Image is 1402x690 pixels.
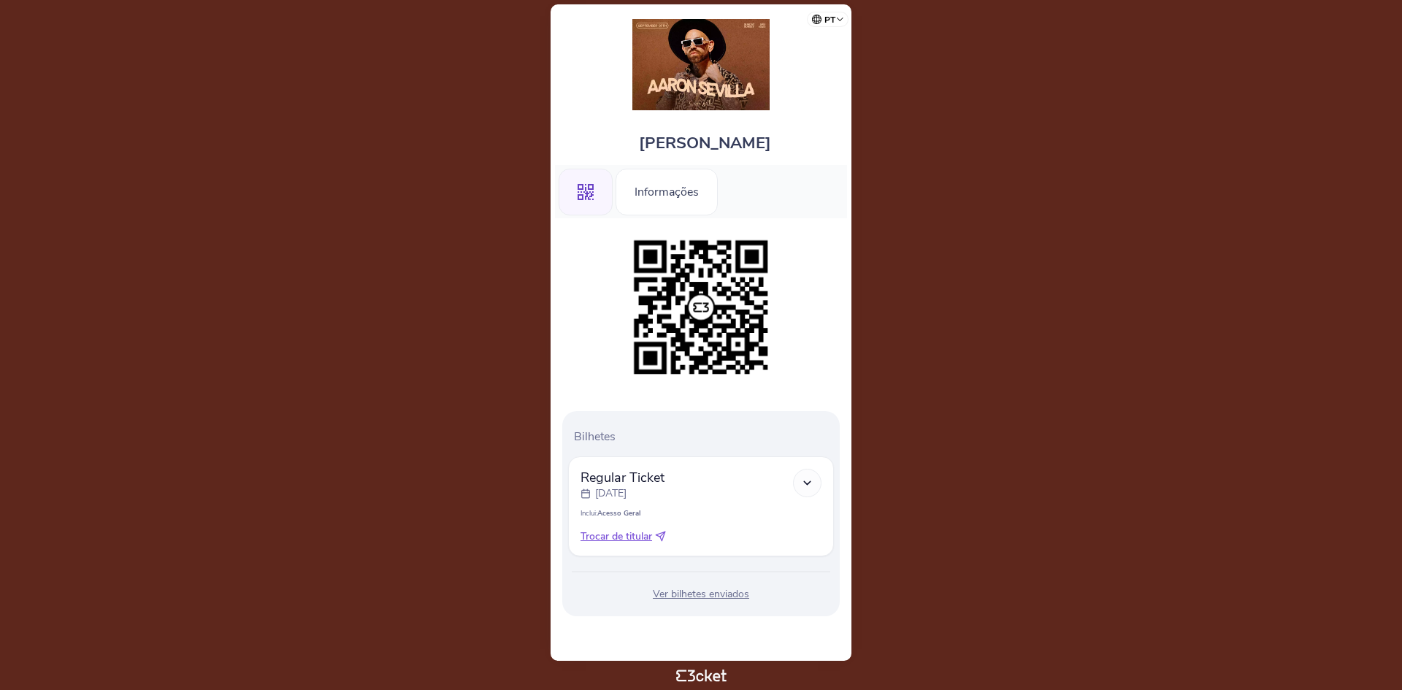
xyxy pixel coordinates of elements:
p: [DATE] [595,486,627,501]
span: Trocar de titular [581,529,652,544]
div: Informações [616,169,718,215]
span: Regular Ticket [581,469,664,486]
strong: Acesso Geral [597,508,640,518]
img: 3d8c44407a3e436499836e4e9182a9e8.png [627,233,775,382]
span: [PERSON_NAME] [639,132,771,154]
a: Informações [616,183,718,199]
div: Ver bilhetes enviados [568,587,834,602]
p: Inclui: [581,508,821,518]
p: Bilhetes [574,429,834,445]
img: AARON SEVILLA — 7 September [632,19,770,110]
